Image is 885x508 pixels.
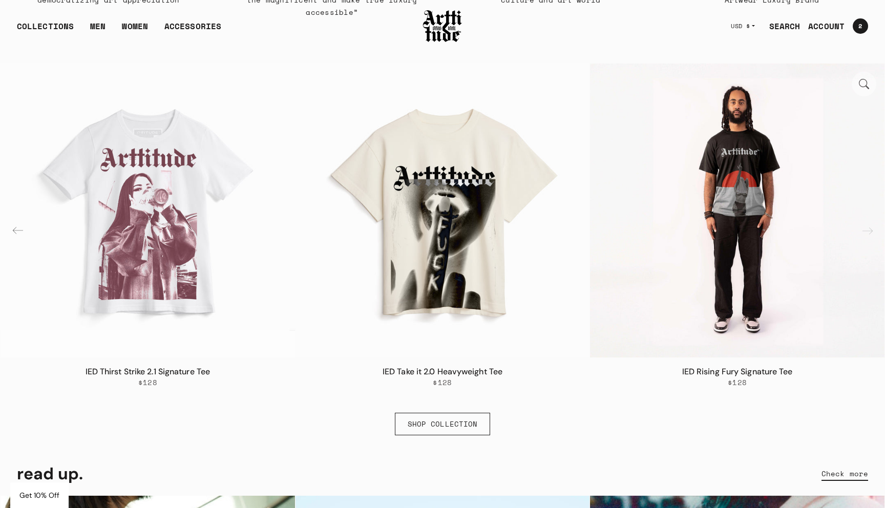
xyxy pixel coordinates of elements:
[845,14,868,38] a: Open cart
[433,378,452,387] span: $128
[395,413,491,435] a: SHOP COLLECTION
[821,462,868,485] a: Check more
[422,9,463,44] img: Arttitude
[682,366,793,377] a: IED Rising Fury Signature Tee
[1,63,295,358] a: IED Thirst Strike 2.1 Signature TeeIED Thirst Strike 2.1 Signature Tee
[164,20,221,40] div: ACCESSORIES
[296,63,590,358] a: IED Take it 2.0 Heavyweight TeeIED Take it 2.0 Heavyweight Tee
[17,463,83,484] h2: read up.
[800,16,845,36] a: ACCOUNT
[728,378,747,387] span: $128
[590,63,884,358] a: IED Rising Fury Signature TeeIED Rising Fury Signature Tee
[725,15,761,37] button: USD $
[17,20,74,40] div: COLLECTIONS
[19,491,59,500] span: Get 10% Off
[1,63,295,358] img: IED Thirst Strike 2.1 Signature Tee
[761,16,800,36] a: SEARCH
[590,63,885,396] div: 6 / 6
[731,22,750,30] span: USD $
[858,23,862,29] span: 2
[10,482,69,508] div: Get 10% Off
[138,378,157,387] span: $128
[296,63,590,358] img: IED Take it 2.0 Heavyweight Tee
[122,20,148,40] a: WOMEN
[86,366,210,377] a: IED Thirst Strike 2.1 Signature Tee
[296,63,591,396] div: 5 / 6
[1,63,296,396] div: 4 / 6
[6,219,30,243] div: Previous slide
[90,20,106,40] a: MEN
[9,20,229,40] ul: Main navigation
[383,366,502,377] a: IED Take it 2.0 Heavyweight Tee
